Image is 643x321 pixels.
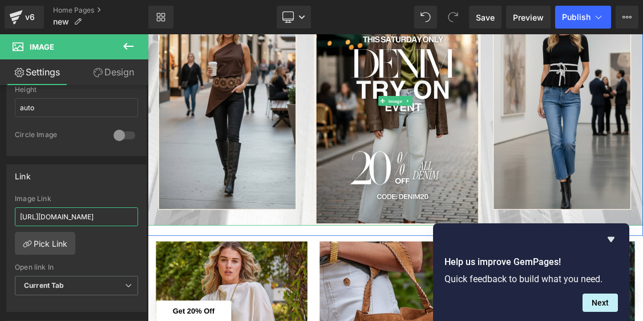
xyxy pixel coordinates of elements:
[15,263,138,271] div: Open link In
[23,10,37,25] div: v6
[357,86,369,99] a: Expand / Collapse
[15,165,31,181] div: Link
[444,274,618,284] p: Quick feedback to build what you need.
[30,42,54,51] span: Image
[583,294,618,312] button: Next question
[15,86,138,94] div: Height
[53,6,148,15] a: Home Pages
[53,17,69,26] span: new
[148,6,173,29] a: New Library
[444,255,618,269] h2: Help us improve GemPages!
[442,6,464,29] button: Redo
[15,207,138,226] input: https://your-shop.myshopify.com
[555,6,611,29] button: Publish
[15,130,102,142] div: Circle Image
[444,232,618,312] div: Help us improve GemPages!
[15,98,138,117] input: auto
[604,232,618,246] button: Hide survey
[15,195,138,203] div: Image Link
[476,11,495,23] span: Save
[24,281,64,290] b: Current Tab
[76,59,151,85] a: Design
[5,6,44,29] a: v6
[333,86,357,99] span: Image
[513,11,544,23] span: Preview
[15,232,75,255] a: Pick Link
[616,6,638,29] button: More
[414,6,437,29] button: Undo
[562,13,591,22] span: Publish
[506,6,551,29] a: Preview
